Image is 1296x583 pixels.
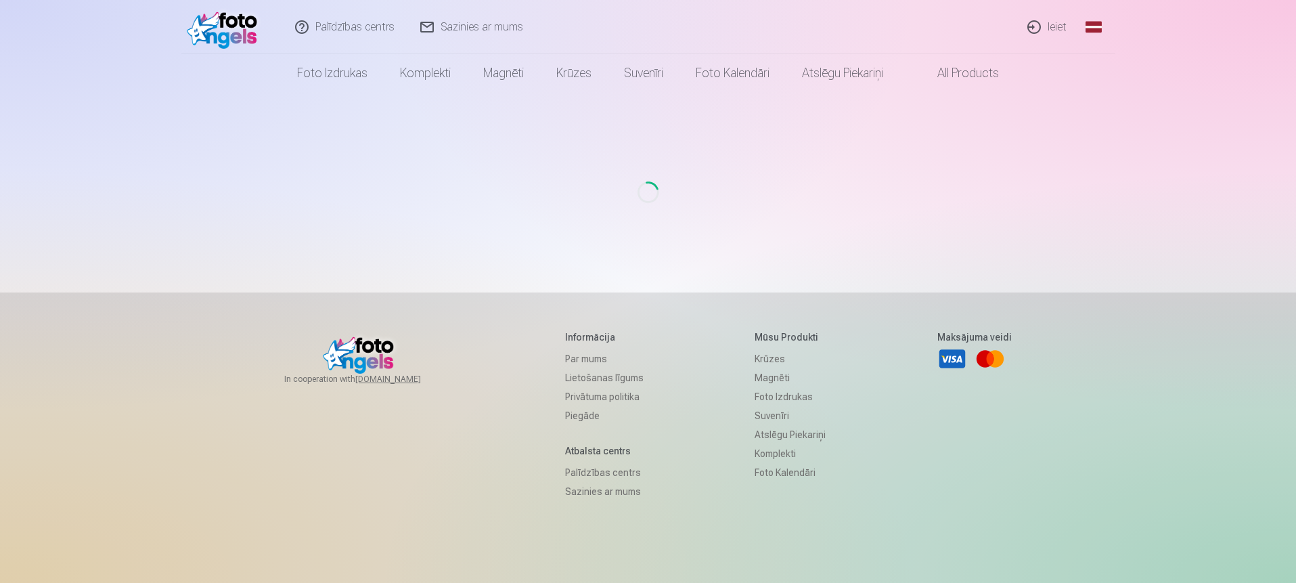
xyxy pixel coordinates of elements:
a: Magnēti [467,54,540,92]
a: Foto izdrukas [755,387,826,406]
a: Sazinies ar mums [565,482,644,501]
a: Privātuma politika [565,387,644,406]
h5: Maksājuma veidi [937,330,1012,344]
a: Foto izdrukas [281,54,384,92]
a: Krūzes [540,54,608,92]
a: Foto kalendāri [755,463,826,482]
a: Foto kalendāri [679,54,786,92]
a: Komplekti [755,444,826,463]
a: Mastercard [975,344,1005,374]
a: Suvenīri [755,406,826,425]
a: Visa [937,344,967,374]
a: Lietošanas līgums [565,368,644,387]
a: Komplekti [384,54,467,92]
img: /fa1 [187,5,265,49]
h5: Informācija [565,330,644,344]
a: Palīdzības centrs [565,463,644,482]
a: Atslēgu piekariņi [786,54,899,92]
h5: Atbalsta centrs [565,444,644,458]
h5: Mūsu produkti [755,330,826,344]
a: [DOMAIN_NAME] [355,374,453,385]
a: Magnēti [755,368,826,387]
a: Suvenīri [608,54,679,92]
a: Piegāde [565,406,644,425]
span: In cooperation with [284,374,453,385]
a: All products [899,54,1015,92]
a: Krūzes [755,349,826,368]
a: Par mums [565,349,644,368]
a: Atslēgu piekariņi [755,425,826,444]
